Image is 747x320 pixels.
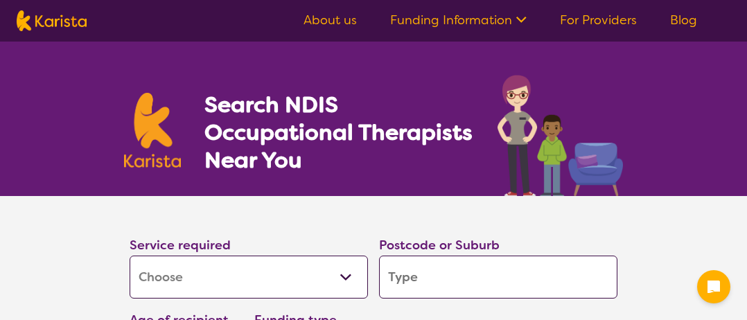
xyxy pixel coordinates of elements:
a: For Providers [560,12,637,28]
label: Postcode or Suburb [379,237,500,254]
input: Type [379,256,617,299]
img: Karista logo [124,93,181,168]
a: About us [304,12,357,28]
label: Service required [130,237,231,254]
img: Karista logo [17,10,87,31]
a: Blog [670,12,697,28]
h1: Search NDIS Occupational Therapists Near You [204,91,474,174]
img: occupational-therapy [498,75,623,196]
a: Funding Information [390,12,527,28]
